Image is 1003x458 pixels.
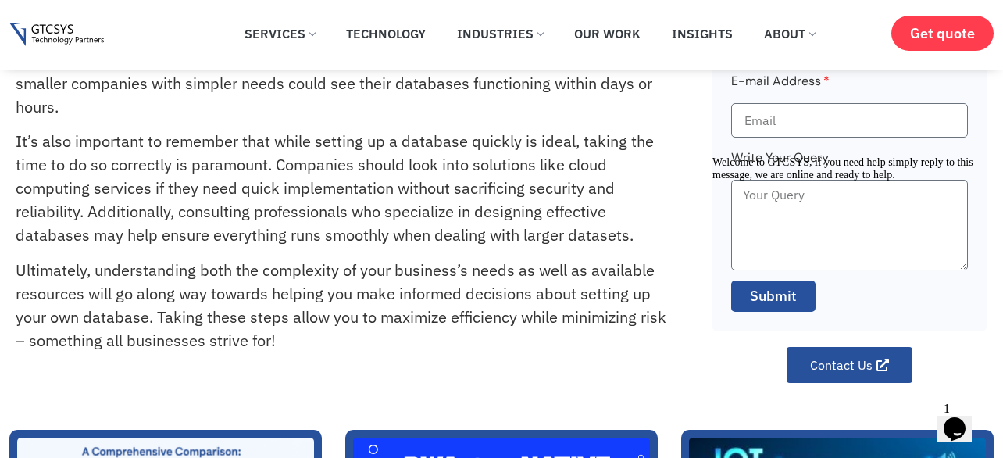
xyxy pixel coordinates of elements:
label: Write Your Query [731,148,829,180]
a: Technology [334,16,437,51]
iframe: chat widget [937,395,987,442]
input: Email [731,103,968,138]
a: Industries [445,16,555,51]
form: Faq Form [731,71,968,322]
iframe: chat widget [706,150,987,388]
div: Welcome to GTCSYS, if you need help simply reply to this message, we are online and ready to help. [6,6,287,31]
a: Our Work [562,16,652,51]
p: Ultimately, understanding both the complexity of your business’s needs as well as available resou... [16,259,676,352]
a: Services [233,16,327,51]
a: Get quote [891,16,994,51]
img: Gtcsys logo [9,23,104,47]
span: Get quote [910,25,975,41]
p: It’s also important to remember that while setting up a database quickly is ideal, taking the tim... [16,130,676,247]
a: About [752,16,826,51]
label: E-mail Address [731,71,830,103]
a: Insights [660,16,744,51]
span: Welcome to GTCSYS, if you need help simply reply to this message, we are online and ready to help. [6,6,267,30]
